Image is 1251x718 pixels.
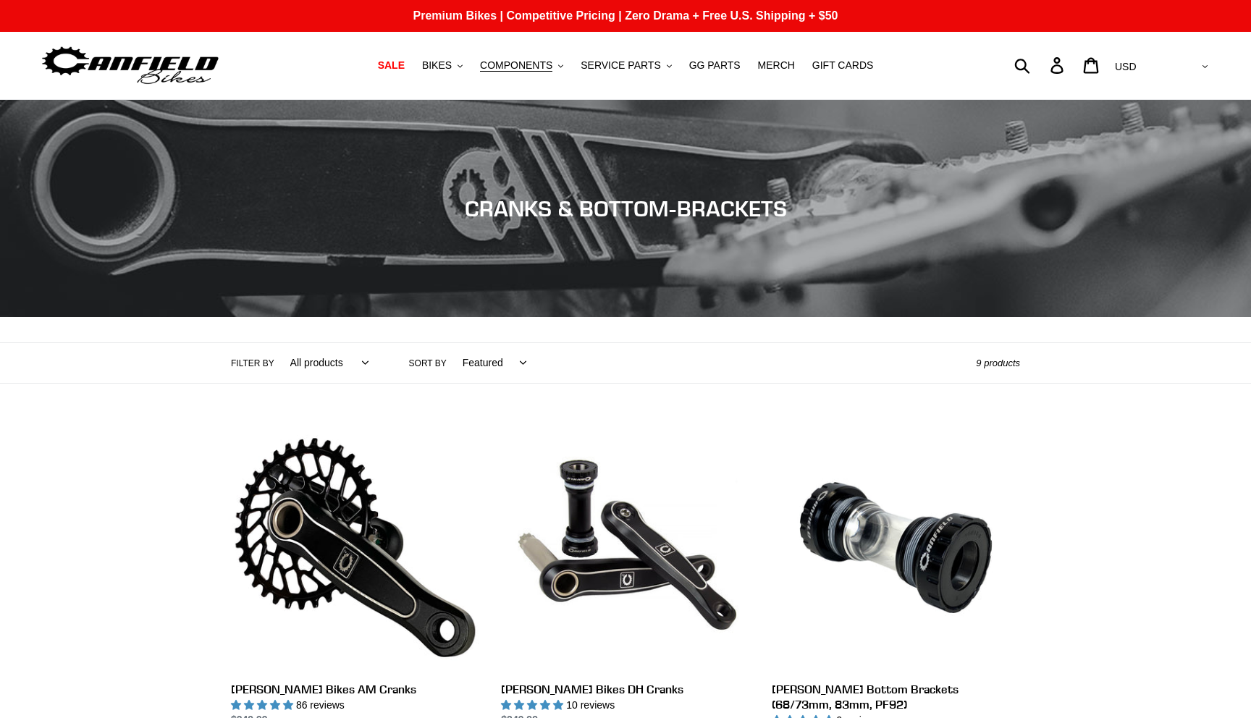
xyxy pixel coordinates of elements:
[422,59,452,72] span: BIKES
[231,357,274,370] label: Filter by
[758,59,795,72] span: MERCH
[751,56,802,75] a: MERCH
[1022,49,1059,81] input: Search
[805,56,881,75] a: GIFT CARDS
[465,195,787,221] span: CRANKS & BOTTOM-BRACKETS
[415,56,470,75] button: BIKES
[682,56,748,75] a: GG PARTS
[378,59,405,72] span: SALE
[976,358,1020,368] span: 9 products
[409,357,447,370] label: Sort by
[371,56,412,75] a: SALE
[40,43,221,88] img: Canfield Bikes
[812,59,874,72] span: GIFT CARDS
[689,59,741,72] span: GG PARTS
[573,56,678,75] button: SERVICE PARTS
[480,59,552,72] span: COMPONENTS
[581,59,660,72] span: SERVICE PARTS
[473,56,570,75] button: COMPONENTS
